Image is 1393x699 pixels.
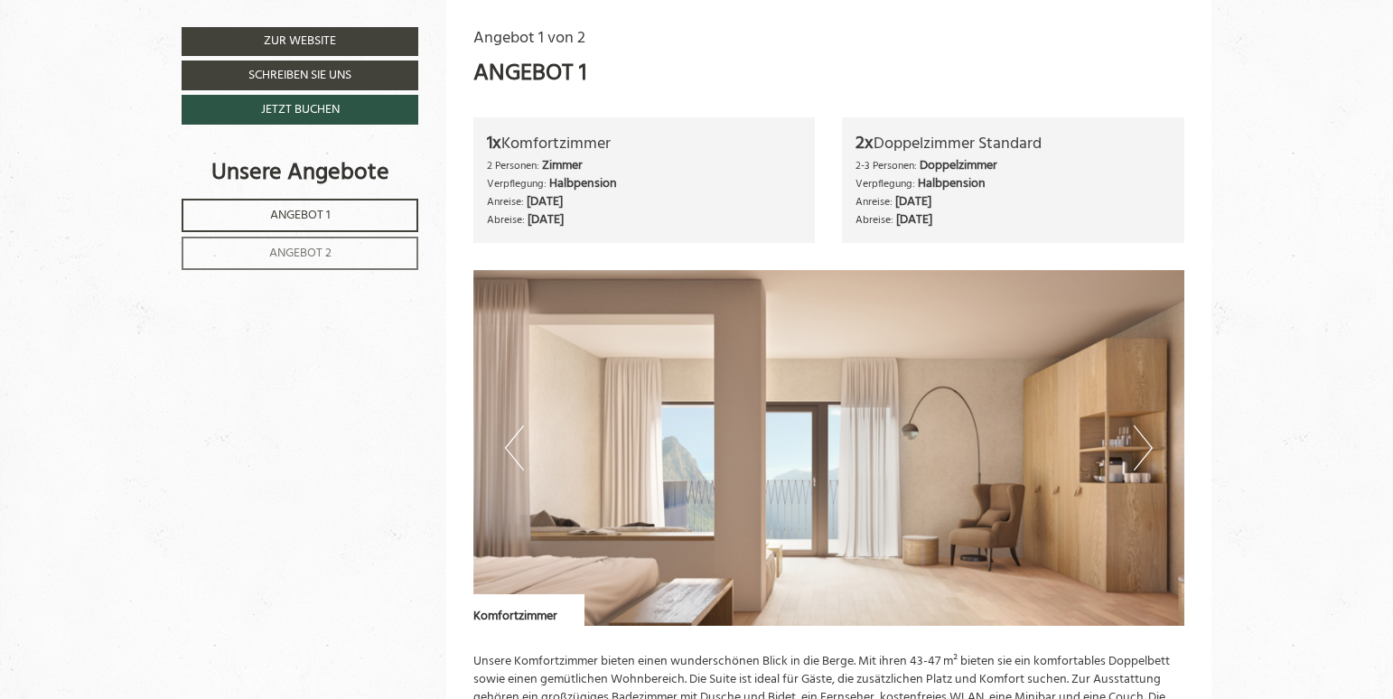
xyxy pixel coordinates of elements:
[855,129,874,158] b: 2x
[614,478,712,508] button: Senden
[487,157,539,174] small: 2 Personen:
[855,131,1171,157] div: Doppelzimmer Standard
[182,156,418,190] div: Unsere Angebote
[527,191,563,212] b: [DATE]
[269,243,332,264] span: Angebot 2
[487,211,525,228] small: Abreise:
[473,57,586,90] div: Angebot 1
[855,175,915,192] small: Verpflegung:
[270,205,331,226] span: Angebot 1
[487,193,524,210] small: Anreise:
[27,51,248,64] div: Berghotel Ratschings
[1134,425,1153,471] button: Next
[487,175,547,192] small: Verpflegung:
[542,155,583,176] b: Zimmer
[855,211,893,228] small: Abreise:
[487,131,802,157] div: Komfortzimmer
[896,210,932,230] b: [DATE]
[182,61,418,90] a: Schreiben Sie uns
[918,173,986,194] b: Halbpension
[505,425,524,471] button: Previous
[473,270,1185,626] img: image
[855,157,917,174] small: 2-3 Personen:
[327,14,385,42] div: [DATE]
[528,210,564,230] b: [DATE]
[473,25,585,51] span: Angebot 1 von 2
[182,95,418,125] a: Jetzt buchen
[549,173,617,194] b: Halbpension
[14,48,257,97] div: Guten Tag, wie können wir Ihnen helfen?
[487,129,501,158] b: 1x
[473,594,584,626] div: Komfortzimmer
[920,155,997,176] b: Doppelzimmer
[182,27,418,56] a: Zur Website
[27,82,248,93] small: 20:31
[895,191,931,212] b: [DATE]
[855,193,893,210] small: Anreise:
